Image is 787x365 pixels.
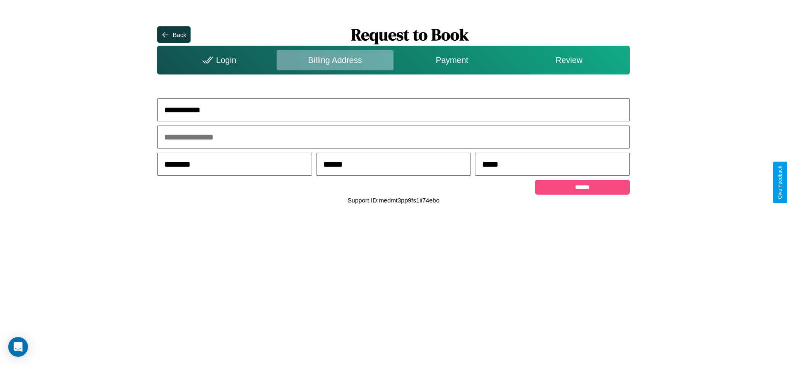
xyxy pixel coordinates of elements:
[159,50,276,70] div: Login
[777,166,783,199] div: Give Feedback
[172,31,186,38] div: Back
[8,337,28,357] div: Open Intercom Messenger
[277,50,393,70] div: Billing Address
[393,50,510,70] div: Payment
[510,50,627,70] div: Review
[347,195,439,206] p: Support ID: medmt3pp9fs1ii74ebo
[191,23,630,46] h1: Request to Book
[157,26,190,43] button: Back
